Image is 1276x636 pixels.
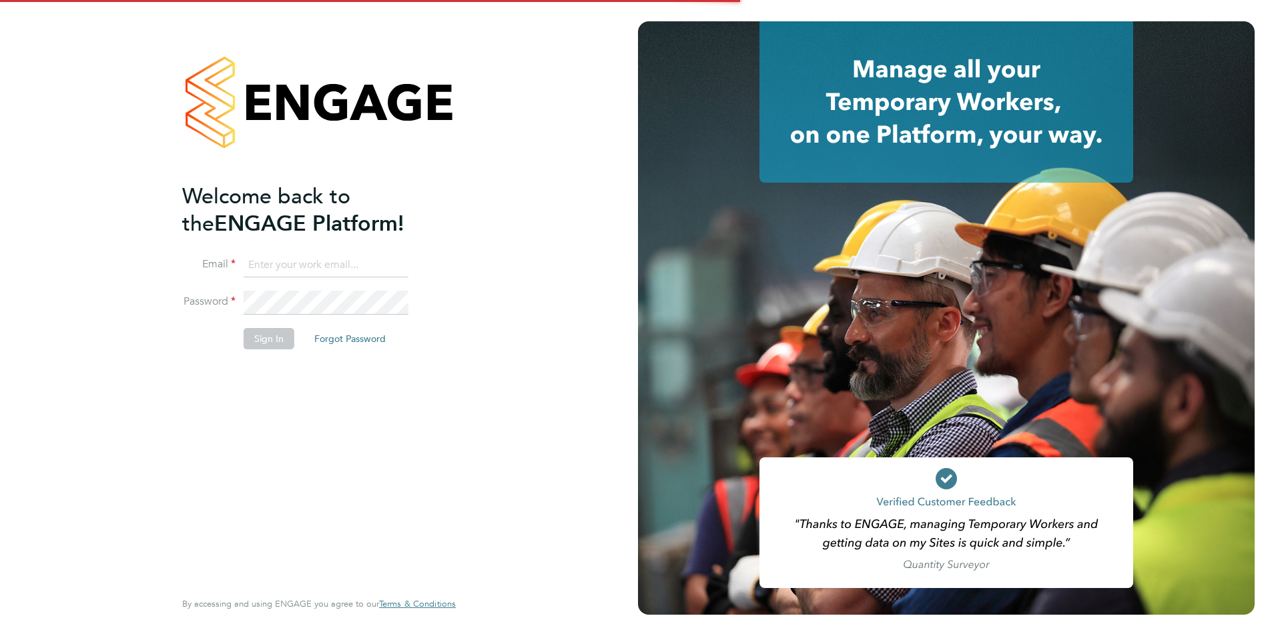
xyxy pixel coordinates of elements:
label: Password [182,295,236,309]
label: Email [182,257,236,271]
h2: ENGAGE Platform! [182,183,442,237]
button: Sign In [244,328,294,349]
a: Terms & Conditions [379,599,456,609]
span: Welcome back to the [182,183,350,237]
button: Forgot Password [304,328,396,349]
input: Enter your work email... [244,253,408,277]
span: Terms & Conditions [379,598,456,609]
span: By accessing and using ENGAGE you agree to our [182,598,456,609]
